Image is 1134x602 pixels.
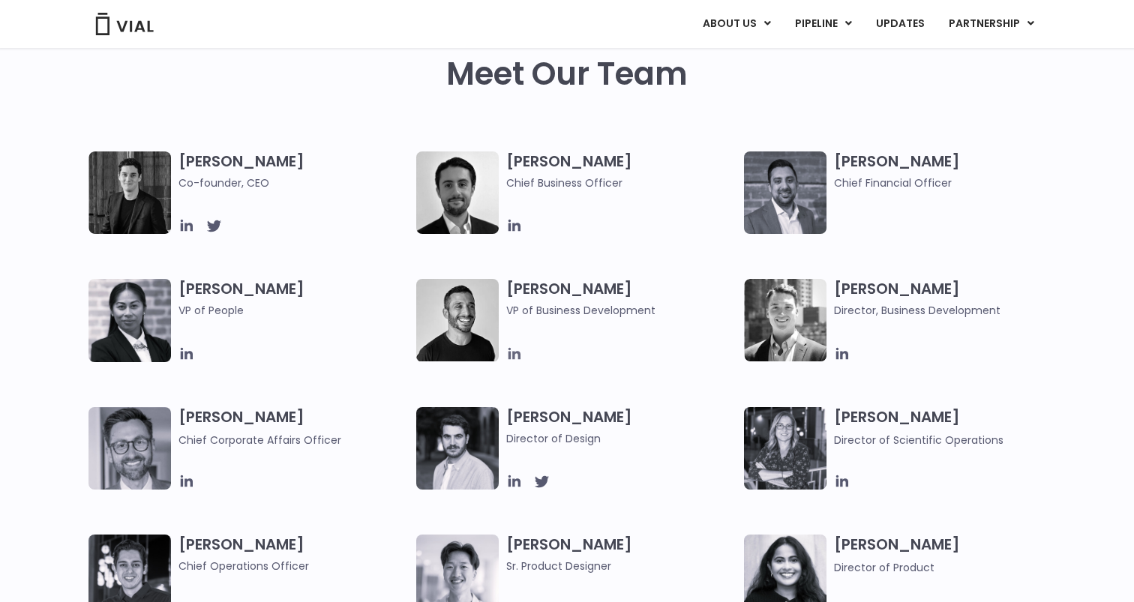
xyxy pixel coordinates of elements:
[506,430,736,447] span: Director of Design
[178,151,409,191] h3: [PERSON_NAME]
[834,407,1064,448] h3: [PERSON_NAME]
[506,279,736,319] h3: [PERSON_NAME]
[178,302,409,319] span: VP of People
[178,433,341,448] span: Chief Corporate Affairs Officer
[178,558,409,574] span: Chief Operations Officer
[783,11,863,37] a: PIPELINEMenu Toggle
[691,11,782,37] a: ABOUT USMenu Toggle
[506,151,736,191] h3: [PERSON_NAME]
[834,535,1064,576] h3: [PERSON_NAME]
[94,13,154,35] img: Vial Logo
[506,175,736,191] span: Chief Business Officer
[506,558,736,574] span: Sr. Product Designer
[864,11,936,37] a: UPDATES
[178,175,409,191] span: Co-founder, CEO
[178,279,409,340] h3: [PERSON_NAME]
[744,151,826,234] img: Headshot of smiling man named Samir
[506,407,736,447] h3: [PERSON_NAME]
[416,279,499,361] img: A black and white photo of a man smiling.
[834,560,934,575] span: Director of Product
[88,151,171,234] img: A black and white photo of a man in a suit attending a Summit.
[744,279,826,361] img: A black and white photo of a smiling man in a suit at ARVO 2023.
[834,279,1064,319] h3: [PERSON_NAME]
[744,407,826,490] img: Headshot of smiling woman named Sarah
[834,151,1064,191] h3: [PERSON_NAME]
[88,407,171,490] img: Paolo-M
[88,279,171,362] img: Catie
[178,407,409,448] h3: [PERSON_NAME]
[506,535,736,574] h3: [PERSON_NAME]
[834,433,1003,448] span: Director of Scientific Operations
[416,151,499,234] img: A black and white photo of a man in a suit holding a vial.
[937,11,1046,37] a: PARTNERSHIPMenu Toggle
[446,56,688,92] h2: Meet Our Team
[834,175,1064,191] span: Chief Financial Officer
[178,535,409,574] h3: [PERSON_NAME]
[506,302,736,319] span: VP of Business Development
[416,407,499,490] img: Headshot of smiling man named Albert
[834,302,1064,319] span: Director, Business Development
